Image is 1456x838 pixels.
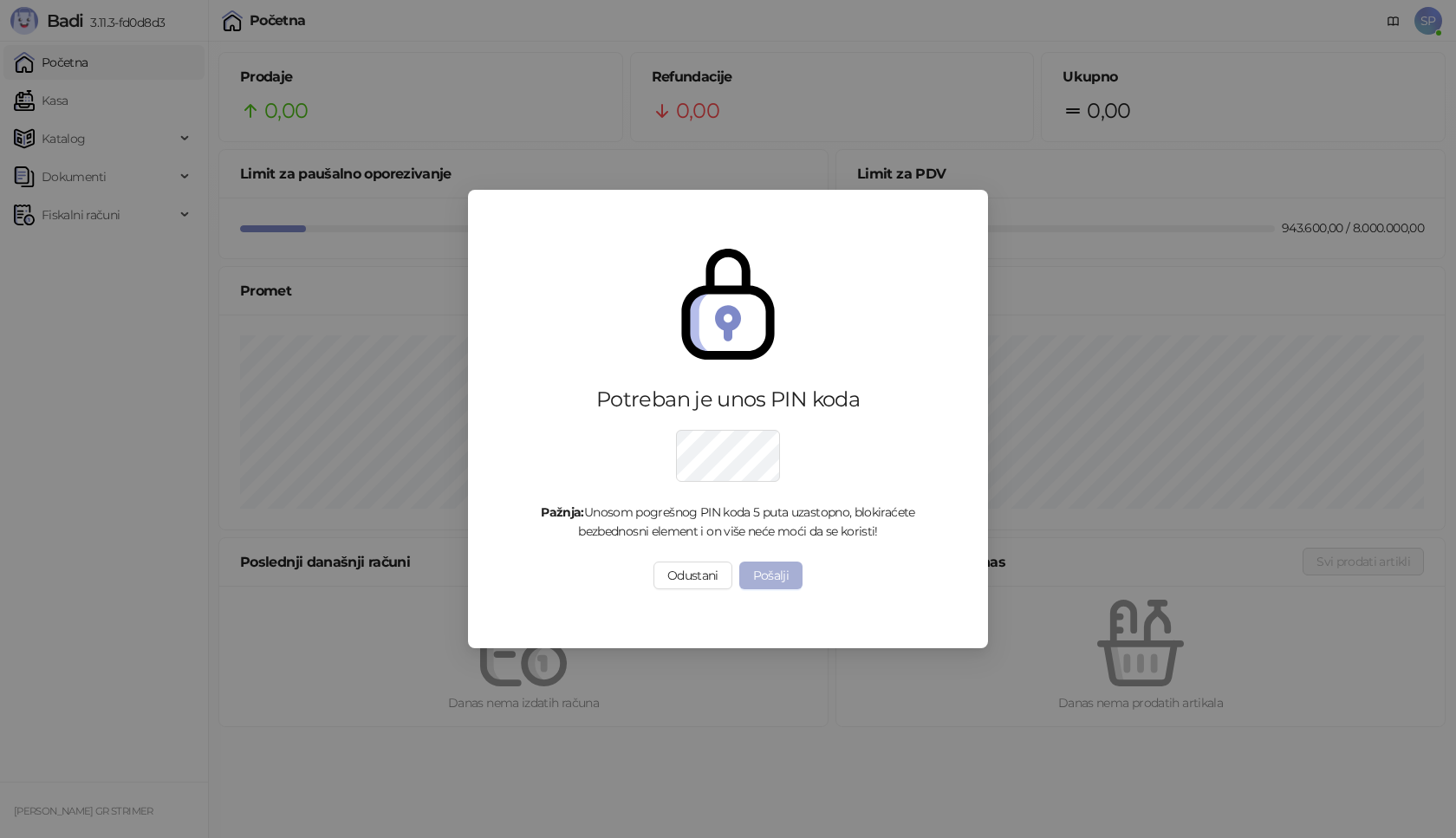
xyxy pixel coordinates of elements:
[541,504,584,520] strong: Pažnja:
[517,386,939,413] div: Potreban je unos PIN koda
[517,503,939,541] div: Unosom pogrešnog PIN koda 5 puta uzastopno, blokiraćete bezbednosni element i on više neće moći d...
[653,562,732,589] button: Odustani
[673,249,783,360] img: secure.svg
[739,562,803,589] button: Pošalji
